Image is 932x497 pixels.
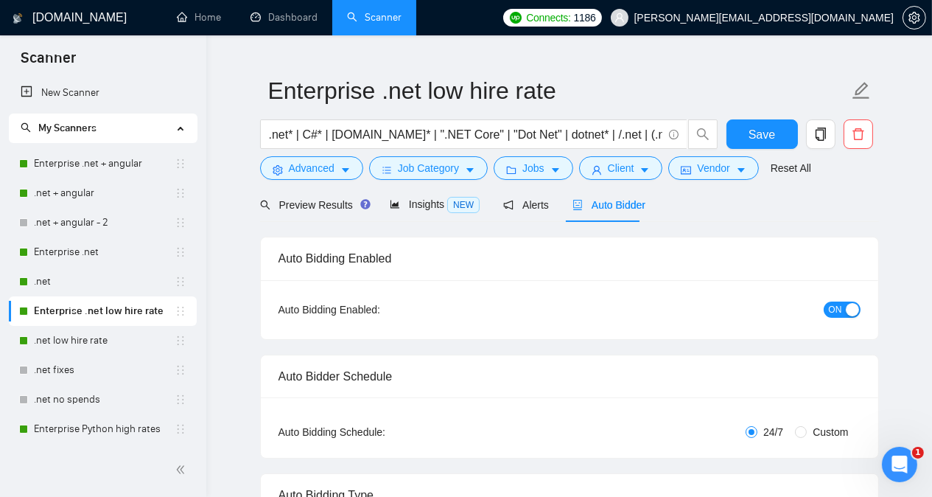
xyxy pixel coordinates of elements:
[175,187,186,199] span: holder
[175,217,186,229] span: holder
[736,164,746,175] span: caret-down
[806,119,835,149] button: copy
[526,10,570,26] span: Connects:
[21,122,97,134] span: My Scanners
[9,385,197,414] li: .net no spends
[903,6,926,29] button: setting
[614,13,625,23] span: user
[34,208,175,237] a: .net + angular - 2
[608,160,634,176] span: Client
[807,128,835,141] span: copy
[592,164,602,175] span: user
[34,326,175,355] a: .net low hire rate
[250,11,318,24] a: dashboardDashboard
[278,424,472,440] div: Auto Bidding Schedule:
[506,164,516,175] span: folder
[9,237,197,267] li: Enterprise .net
[34,385,175,414] a: .net no spends
[771,160,811,176] a: Reset All
[697,160,729,176] span: Vendor
[447,197,480,213] span: NEW
[278,237,861,279] div: Auto Bidding Enabled
[807,424,854,440] span: Custom
[175,394,186,406] span: holder
[510,12,522,24] img: upwork-logo.png
[640,164,650,175] span: caret-down
[340,164,351,175] span: caret-down
[269,125,662,144] input: Search Freelance Jobs...
[494,156,573,180] button: folderJobscaret-down
[390,199,400,209] span: area-chart
[289,160,334,176] span: Advanced
[260,200,270,210] span: search
[273,164,283,175] span: setting
[681,164,691,175] span: idcard
[9,267,197,296] li: .net
[9,355,197,385] li: .net fixes
[175,305,186,317] span: holder
[9,47,88,78] span: Scanner
[668,156,758,180] button: idcardVendorcaret-down
[34,414,175,444] a: Enterprise Python high rates
[579,156,663,180] button: userClientcaret-down
[278,302,472,318] div: Auto Bidding Enabled:
[175,462,190,477] span: double-left
[390,198,480,210] span: Insights
[503,199,549,211] span: Alerts
[9,149,197,178] li: Enterprise .net + angular
[882,447,917,482] iframe: Intercom live chat
[34,296,175,326] a: Enterprise .net low hire rate
[369,156,488,180] button: barsJob Categorycaret-down
[829,302,842,318] span: ON
[572,200,583,210] span: robot
[9,208,197,237] li: .net + angular - 2
[278,355,861,397] div: Auto Bidder Schedule
[175,158,186,170] span: holder
[398,160,459,176] span: Job Category
[912,447,924,459] span: 1
[522,160,544,176] span: Jobs
[34,355,175,385] a: .net fixes
[21,78,185,108] a: New Scanner
[260,199,366,211] span: Preview Results
[34,149,175,178] a: Enterprise .net + angular
[34,237,175,267] a: Enterprise .net
[749,125,775,144] span: Save
[9,326,197,355] li: .net low hire rate
[359,198,372,211] div: Tooltip anchor
[260,156,363,180] button: settingAdvancedcaret-down
[689,128,717,141] span: search
[175,335,186,347] span: holder
[34,267,175,296] a: .net
[852,81,871,100] span: edit
[175,246,186,258] span: holder
[9,78,197,108] li: New Scanner
[844,128,872,141] span: delete
[9,296,197,326] li: Enterprise .net low hire rate
[347,11,402,24] a: searchScanner
[903,12,925,24] span: setting
[34,178,175,208] a: .net + angular
[9,414,197,444] li: Enterprise Python high rates
[757,424,789,440] span: 24/7
[382,164,392,175] span: bars
[175,276,186,288] span: holder
[268,72,849,109] input: Scanner name...
[13,7,23,30] img: logo
[175,423,186,435] span: holder
[21,122,31,133] span: search
[726,119,798,149] button: Save
[688,119,718,149] button: search
[572,199,645,211] span: Auto Bidder
[465,164,475,175] span: caret-down
[550,164,561,175] span: caret-down
[9,178,197,208] li: .net + angular
[175,364,186,376] span: holder
[903,12,926,24] a: setting
[503,200,514,210] span: notification
[574,10,596,26] span: 1186
[669,130,679,139] span: info-circle
[844,119,873,149] button: delete
[38,122,97,134] span: My Scanners
[177,11,221,24] a: homeHome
